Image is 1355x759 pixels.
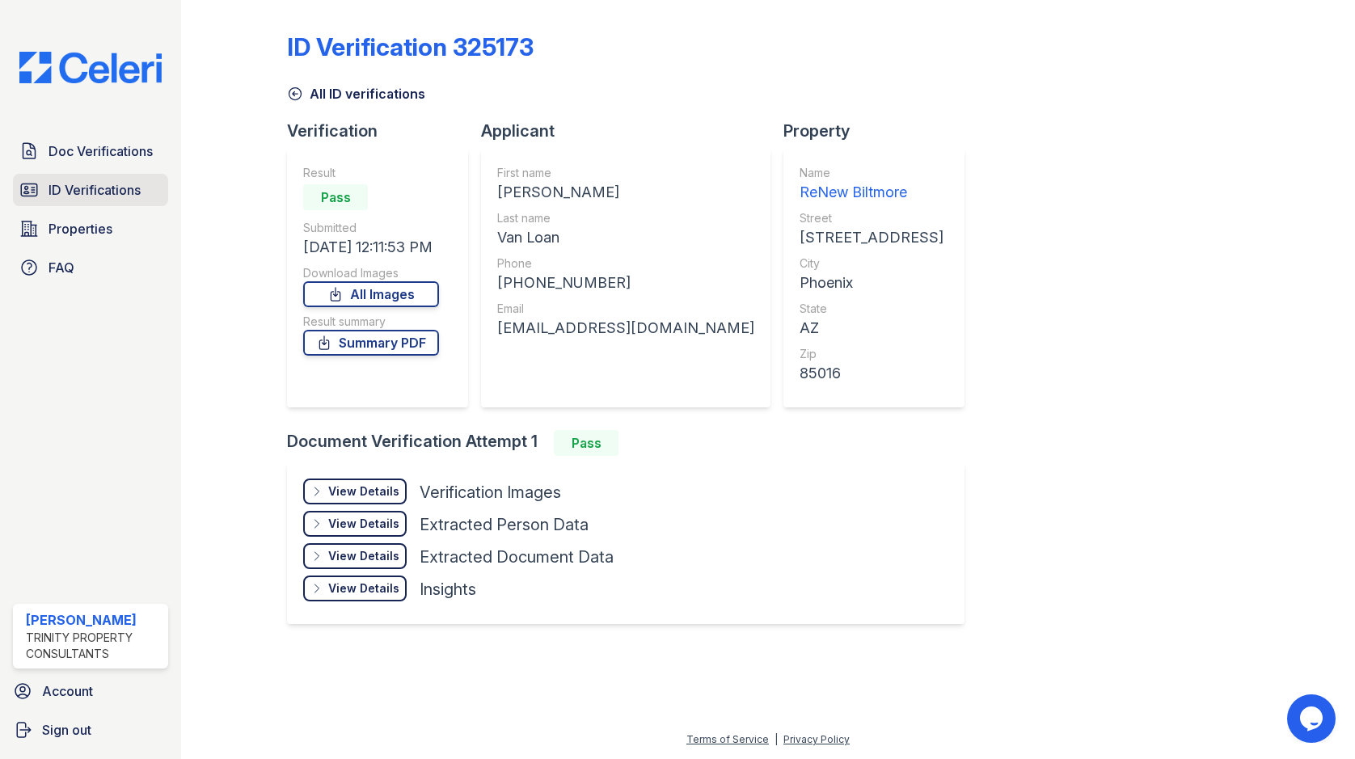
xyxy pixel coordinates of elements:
span: ID Verifications [49,180,141,200]
a: All ID verifications [287,84,425,103]
div: Street [800,210,943,226]
div: Submitted [303,220,439,236]
a: Sign out [6,714,175,746]
div: ReNew Biltmore [800,181,943,204]
div: View Details [328,548,399,564]
a: Properties [13,213,168,245]
span: FAQ [49,258,74,277]
a: Name ReNew Biltmore [800,165,943,204]
div: [PERSON_NAME] [26,610,162,630]
div: AZ [800,317,943,339]
div: Name [800,165,943,181]
div: Result summary [303,314,439,330]
div: View Details [328,516,399,532]
div: Last name [497,210,754,226]
iframe: chat widget [1287,694,1339,743]
div: ID Verification 325173 [287,32,534,61]
div: Email [497,301,754,317]
div: View Details [328,483,399,500]
a: Terms of Service [686,733,769,745]
div: [PHONE_NUMBER] [497,272,754,294]
div: Trinity Property Consultants [26,630,162,662]
div: Applicant [481,120,783,142]
span: Sign out [42,720,91,740]
div: [EMAIL_ADDRESS][DOMAIN_NAME] [497,317,754,339]
div: Insights [420,578,476,601]
img: CE_Logo_Blue-a8612792a0a2168367f1c8372b55b34899dd931a85d93a1a3d3e32e68fde9ad4.png [6,52,175,83]
div: Property [783,120,977,142]
div: Zip [800,346,943,362]
a: Summary PDF [303,330,439,356]
span: Doc Verifications [49,141,153,161]
div: Van Loan [497,226,754,249]
div: 85016 [800,362,943,385]
div: Phone [497,255,754,272]
div: Extracted Person Data [420,513,589,536]
span: Properties [49,219,112,238]
div: State [800,301,943,317]
a: Account [6,675,175,707]
div: Document Verification Attempt 1 [287,430,977,456]
div: | [775,733,778,745]
a: FAQ [13,251,168,284]
div: Pass [303,184,368,210]
a: Doc Verifications [13,135,168,167]
div: [STREET_ADDRESS] [800,226,943,249]
div: Download Images [303,265,439,281]
div: First name [497,165,754,181]
span: Account [42,681,93,701]
div: City [800,255,943,272]
div: Verification Images [420,481,561,504]
div: Verification [287,120,481,142]
div: [DATE] 12:11:53 PM [303,236,439,259]
div: Result [303,165,439,181]
div: Phoenix [800,272,943,294]
a: All Images [303,281,439,307]
a: Privacy Policy [783,733,850,745]
div: Extracted Document Data [420,546,614,568]
div: Pass [554,430,618,456]
div: [PERSON_NAME] [497,181,754,204]
div: View Details [328,580,399,597]
a: ID Verifications [13,174,168,206]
